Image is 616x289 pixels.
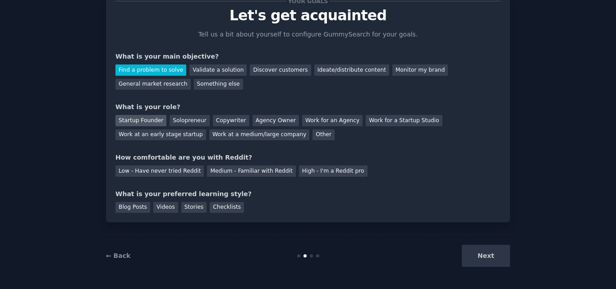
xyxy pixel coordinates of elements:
div: Work at a medium/large company [209,129,309,141]
div: Something else [194,79,243,90]
p: Let's get acquainted [115,8,501,23]
a: ← Back [106,252,130,259]
div: Work for an Agency [302,115,363,126]
div: Stories [181,202,207,213]
div: How comfortable are you with Reddit? [115,153,501,162]
div: Medium - Familiar with Reddit [207,165,295,177]
div: Other [313,129,335,141]
div: Low - Have never tried Reddit [115,165,204,177]
div: Discover customers [250,64,311,76]
div: Checklists [210,202,244,213]
div: What is your role? [115,102,501,112]
div: Solopreneur [170,115,209,126]
div: Videos [153,202,178,213]
div: Copywriter [213,115,249,126]
div: Work at an early stage startup [115,129,206,141]
p: Tell us a bit about yourself to configure GummySearch for your goals. [194,30,422,39]
div: Find a problem to solve [115,64,186,76]
div: Blog Posts [115,202,150,213]
div: General market research [115,79,191,90]
div: High - I'm a Reddit pro [299,165,368,177]
div: What is your preferred learning style? [115,189,501,199]
div: Monitor my brand [392,64,448,76]
div: Ideate/distribute content [314,64,389,76]
div: What is your main objective? [115,52,501,61]
div: Validate a solution [189,64,247,76]
div: Startup Founder [115,115,166,126]
div: Agency Owner [253,115,299,126]
div: Work for a Startup Studio [366,115,442,126]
